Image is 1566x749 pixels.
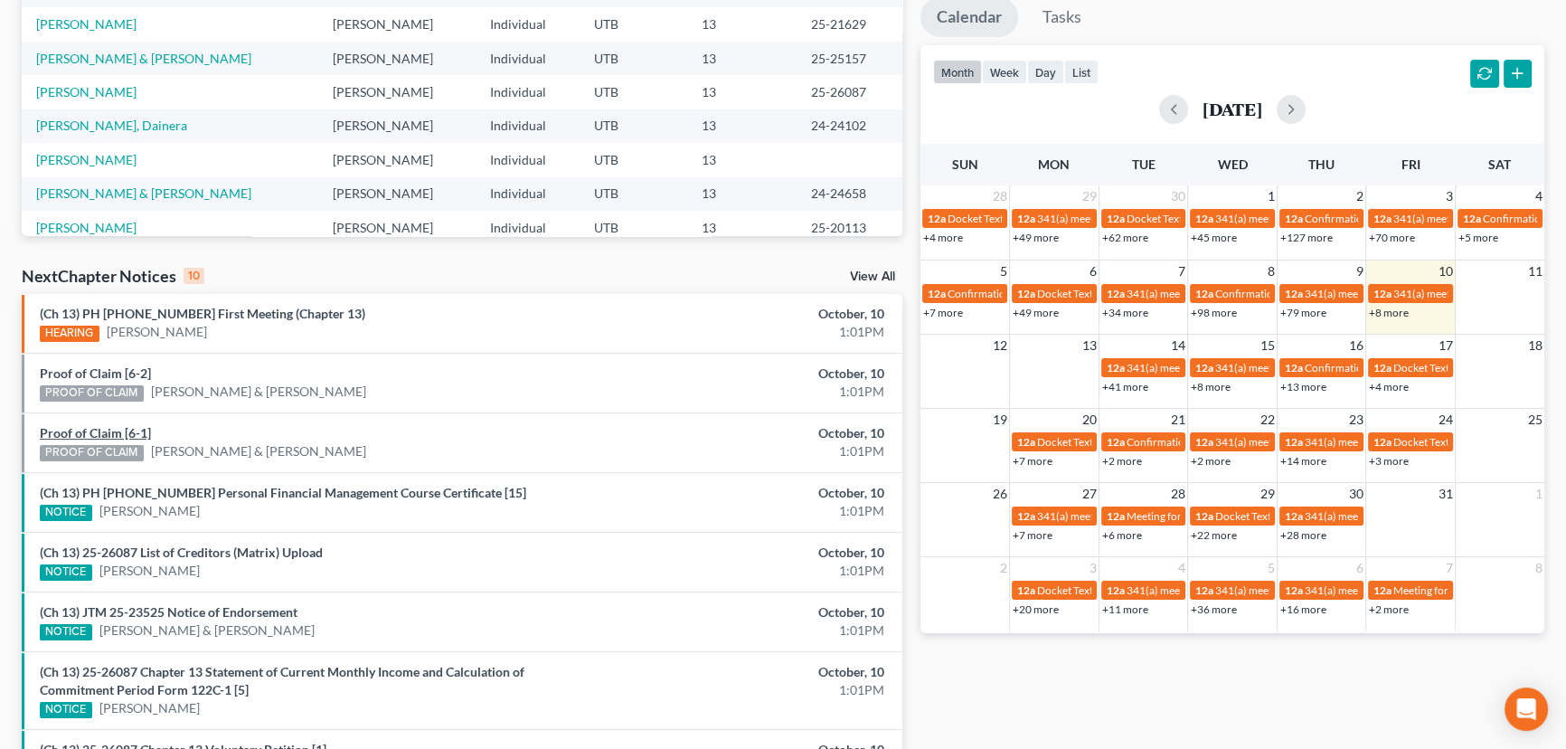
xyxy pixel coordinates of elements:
a: +98 more [1191,306,1237,319]
div: October, 10 [615,544,884,562]
span: 27 [1080,483,1099,505]
span: Mon [1038,156,1070,172]
span: Confirmation Hearing for [PERSON_NAME] & [PERSON_NAME] [1215,287,1518,300]
span: 12 [991,335,1009,356]
span: 12a [1195,212,1213,225]
span: Fri [1401,156,1420,172]
span: 12a [1373,583,1391,597]
a: [PERSON_NAME] & [PERSON_NAME] [151,383,366,401]
a: [PERSON_NAME] & [PERSON_NAME] [36,185,251,201]
span: 12a [1373,212,1391,225]
span: 26 [991,483,1009,505]
span: 341(a) meeting for [PERSON_NAME] & [PERSON_NAME] [1215,361,1486,374]
span: 12a [1195,287,1213,300]
span: 12a [1017,509,1035,523]
span: 12a [1195,583,1213,597]
span: 12a [1017,435,1035,449]
td: [PERSON_NAME] [318,177,476,211]
a: +2 more [1369,602,1409,616]
div: HEARING [40,326,99,342]
span: 2 [1354,185,1365,207]
span: 5 [1266,557,1277,579]
span: 12a [1285,361,1303,374]
span: 3 [1444,185,1455,207]
a: +4 more [923,231,963,244]
span: 18 [1526,335,1544,356]
a: [PERSON_NAME] & [PERSON_NAME] [99,621,315,640]
div: October, 10 [615,424,884,442]
td: 13 [687,42,797,75]
div: 1:01PM [615,562,884,580]
span: 28 [991,185,1009,207]
div: October, 10 [615,663,884,681]
span: Confirmation Hearing for [PERSON_NAME] [948,287,1155,300]
span: Meeting for [PERSON_NAME] [1127,509,1269,523]
td: 13 [687,143,797,176]
a: +16 more [1280,602,1326,616]
span: 29 [1259,483,1277,505]
td: 13 [687,211,797,244]
span: 23 [1347,409,1365,431]
a: +8 more [1191,380,1231,393]
div: NextChapter Notices [22,265,204,287]
span: 2 [998,557,1009,579]
div: 1:01PM [615,383,884,401]
span: 6 [1354,557,1365,579]
td: [PERSON_NAME] [318,7,476,41]
span: 3 [1088,557,1099,579]
div: October, 10 [615,603,884,621]
span: 6 [1088,261,1099,282]
span: 12a [1195,361,1213,374]
span: 12a [1195,435,1213,449]
span: Thu [1308,156,1335,172]
span: Docket Text: for [PERSON_NAME] [1393,435,1555,449]
span: 12a [1373,435,1391,449]
td: 13 [687,177,797,211]
div: NOTICE [40,624,92,640]
button: week [982,60,1027,84]
span: 16 [1347,335,1365,356]
td: [PERSON_NAME] [318,109,476,143]
a: +11 more [1102,602,1148,616]
span: 10 [1437,261,1455,282]
a: [PERSON_NAME] [107,323,207,341]
span: 341(a) meeting for [PERSON_NAME] Person [1127,583,1336,597]
a: +36 more [1191,602,1237,616]
span: 341(a) meeting for Spenser Love Sr. & [PERSON_NAME] Love [1127,287,1412,300]
span: Meeting for [PERSON_NAME] [1393,583,1535,597]
div: NOTICE [40,702,92,718]
span: 4 [1533,185,1544,207]
a: [PERSON_NAME], Dainera [36,118,187,133]
button: month [933,60,982,84]
span: 12a [1017,212,1035,225]
div: 1:01PM [615,442,884,460]
span: 11 [1526,261,1544,282]
div: PROOF OF CLAIM [40,445,144,461]
a: +6 more [1102,528,1142,542]
td: 25-25157 [797,42,902,75]
a: +7 more [1013,528,1052,542]
a: +2 more [1102,454,1142,468]
span: 7 [1444,557,1455,579]
span: 21 [1169,409,1187,431]
span: Docket Text: for [PERSON_NAME] [1037,583,1199,597]
span: Docket Text: for [PERSON_NAME] [1037,435,1199,449]
span: 341(a) meeting for [PERSON_NAME] [1305,435,1479,449]
a: +34 more [1102,306,1148,319]
a: [PERSON_NAME] [99,699,200,717]
a: +41 more [1102,380,1148,393]
span: 8 [1266,261,1277,282]
span: 29 [1080,185,1099,207]
span: 30 [1169,185,1187,207]
a: (Ch 13) PH [PHONE_NUMBER] First Meeting (Chapter 13) [40,306,365,321]
span: 1 [1533,483,1544,505]
span: 12a [1107,361,1125,374]
a: [PERSON_NAME] [36,152,137,167]
a: [PERSON_NAME] & [PERSON_NAME] [151,442,366,460]
span: Sat [1488,156,1511,172]
td: 24-24102 [797,109,902,143]
div: October, 10 [615,305,884,323]
a: +14 more [1280,454,1326,468]
td: UTB [579,7,686,41]
td: Individual [476,75,579,109]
